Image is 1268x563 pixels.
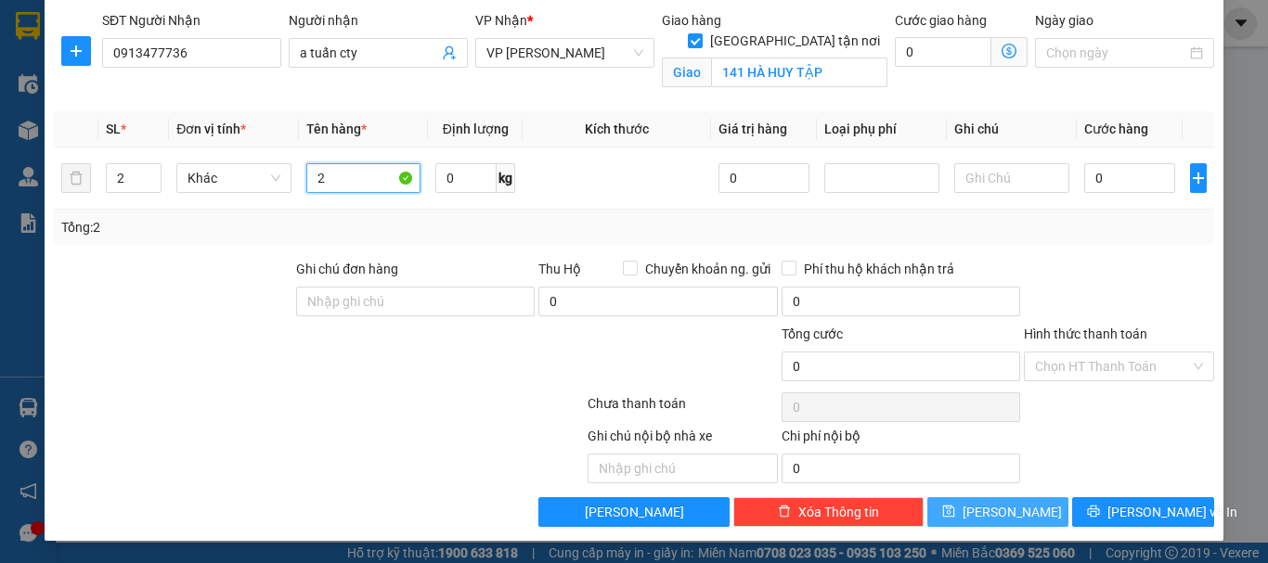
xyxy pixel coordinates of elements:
[23,23,116,116] img: logo.jpg
[538,262,581,276] span: Thu Hộ
[638,259,778,279] span: Chuyển khoản ng. gửi
[662,13,721,28] span: Giao hàng
[927,497,1069,527] button: save[PERSON_NAME]
[486,39,643,67] span: VP Hà Tĩnh
[296,287,535,316] input: Ghi chú đơn hàng
[1087,505,1100,519] span: printer
[289,10,468,31] div: Người nhận
[895,37,991,67] input: Cước giao hàng
[778,505,791,519] span: delete
[1046,43,1186,63] input: Ngày giao
[102,10,281,31] div: SĐT Người Nhận
[782,326,843,341] span: Tổng cước
[23,134,324,165] b: GỬI : VP [PERSON_NAME]
[174,45,776,69] li: Số [GEOGRAPHIC_DATA][PERSON_NAME], P. [GEOGRAPHIC_DATA]
[61,36,91,66] button: plus
[1024,326,1147,341] label: Hình thức thanh toán
[106,122,121,136] span: SL
[306,163,421,193] input: VD: Bàn, Ghế
[798,502,879,522] span: Xóa Thông tin
[588,454,778,483] input: Nhập ghi chú
[733,497,924,527] button: deleteXóa Thông tin
[1107,502,1237,522] span: [PERSON_NAME] và In
[443,122,509,136] span: Định lượng
[817,111,947,147] th: Loại phụ phí
[586,393,780,426] div: Chưa thanh toán
[711,58,887,87] input: Giao tận nơi
[306,122,367,136] span: Tên hàng
[895,13,987,28] label: Cước giao hàng
[296,262,398,276] label: Ghi chú đơn hàng
[1035,13,1093,28] label: Ngày giao
[963,502,1062,522] span: [PERSON_NAME]
[1002,44,1016,58] span: dollar-circle
[1084,122,1148,136] span: Cước hàng
[475,13,527,28] span: VP Nhận
[61,163,91,193] button: delete
[1190,163,1207,193] button: plus
[61,217,491,237] div: Tổng: 2
[497,163,515,193] span: kg
[942,505,955,519] span: save
[174,69,776,92] li: Hotline: 0981127575, 0981347575, 19009067
[585,502,684,522] span: [PERSON_NAME]
[782,426,1020,454] div: Chi phí nội bộ
[188,164,280,192] span: Khác
[1191,171,1206,186] span: plus
[176,122,246,136] span: Đơn vị tính
[62,44,90,58] span: plus
[796,259,962,279] span: Phí thu hộ khách nhận trả
[538,497,729,527] button: [PERSON_NAME]
[662,58,711,87] span: Giao
[588,426,778,454] div: Ghi chú nội bộ nhà xe
[947,111,1077,147] th: Ghi chú
[954,163,1069,193] input: Ghi Chú
[718,163,809,193] input: 0
[585,122,649,136] span: Kích thước
[442,45,457,60] span: user-add
[1072,497,1214,527] button: printer[PERSON_NAME] và In
[718,122,787,136] span: Giá trị hàng
[703,31,887,51] span: [GEOGRAPHIC_DATA] tận nơi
